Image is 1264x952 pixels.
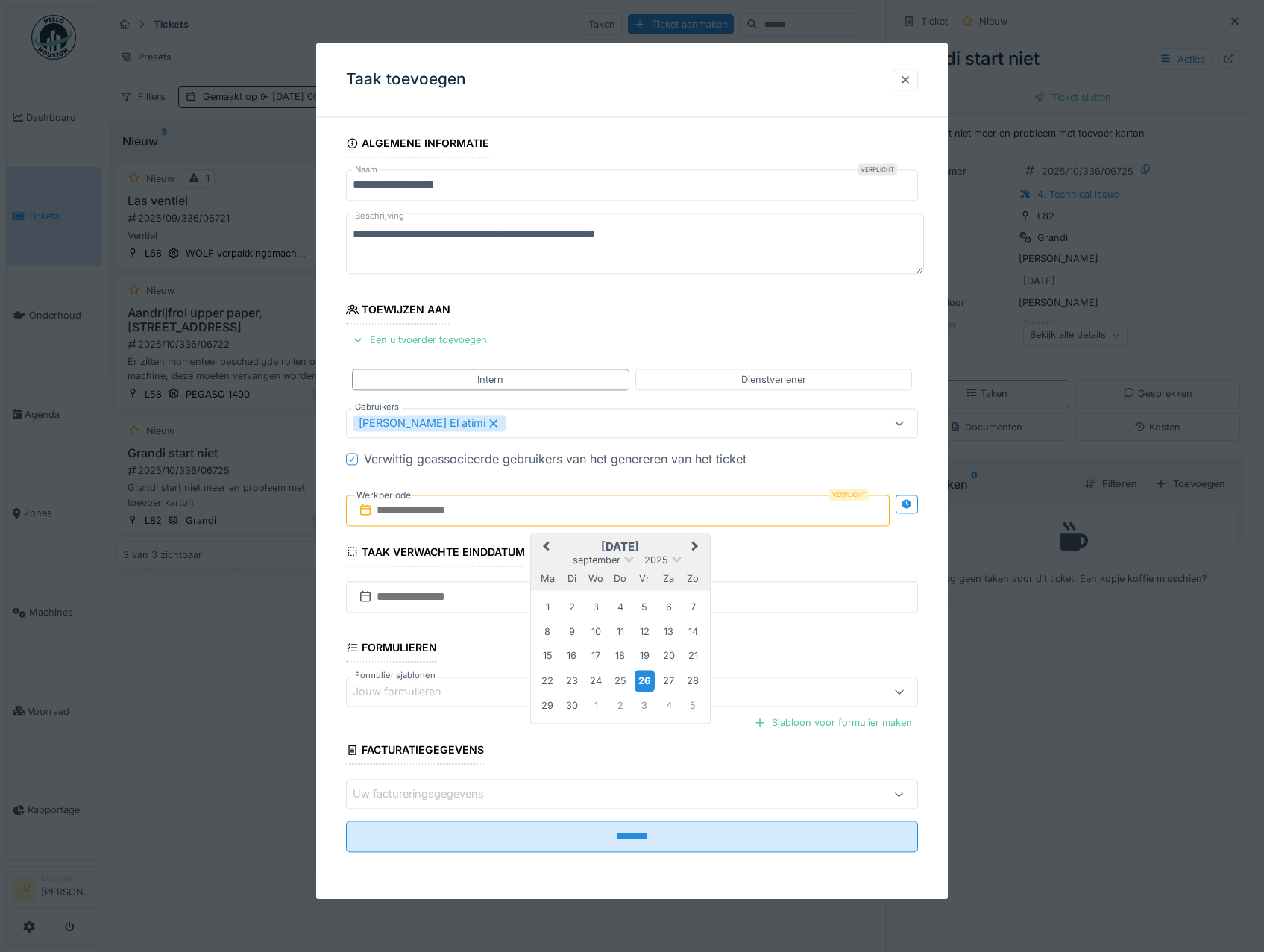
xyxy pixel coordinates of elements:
div: Choose woensdag 10 september 2025 [586,621,606,642]
div: Uw factureringsgegevens [353,786,505,803]
div: Choose dinsdag 23 september 2025 [562,671,582,691]
div: Choose zaterdag 20 september 2025 [658,646,679,666]
div: Choose donderdag 18 september 2025 [610,646,630,666]
div: [PERSON_NAME] El atimi [353,415,506,431]
div: Choose maandag 1 september 2025 [538,598,558,618]
div: Verplicht [829,489,869,501]
div: Intern [477,372,503,386]
div: Choose vrijdag 3 oktober 2025 [635,696,655,716]
label: Beschrijving [352,207,407,226]
button: Previous Month [532,536,556,560]
button: Next Month [685,536,708,560]
div: maandag [538,569,558,589]
div: Choose dinsdag 9 september 2025 [562,621,582,642]
div: Choose donderdag 11 september 2025 [610,621,630,642]
div: Choose vrijdag 19 september 2025 [635,646,655,666]
div: Choose donderdag 2 oktober 2025 [610,696,630,716]
div: Choose zaterdag 4 oktober 2025 [658,696,679,716]
div: Choose zaterdag 27 september 2025 [658,671,679,691]
div: zaterdag [658,569,679,589]
div: Choose maandag 8 september 2025 [538,621,558,642]
div: Choose woensdag 1 oktober 2025 [586,696,606,716]
label: Formulier sjablonen [352,669,438,682]
div: donderdag [610,569,630,589]
h3: Taak toevoegen [346,70,466,89]
div: Choose vrijdag 12 september 2025 [635,621,655,642]
div: Taak verwachte einddatum [346,541,526,566]
div: Choose zondag 5 oktober 2025 [683,696,703,716]
div: Toewijzen aan [346,299,451,325]
div: Choose woensdag 3 september 2025 [586,598,606,618]
div: Choose zaterdag 13 september 2025 [658,621,679,642]
div: Choose woensdag 24 september 2025 [586,671,606,691]
div: Sjabloon voor formulier maken [748,713,918,733]
div: Verwittig geassocieerde gebruikers van het genereren van het ticket [364,450,746,468]
div: Month september, 2025 [535,595,705,718]
div: Facturatiegegevens [346,739,485,765]
div: zondag [683,569,703,589]
div: Choose donderdag 4 september 2025 [610,598,630,618]
div: Verplicht [858,164,897,176]
div: Choose dinsdag 30 september 2025 [562,696,582,716]
div: Choose zaterdag 6 september 2025 [658,598,679,618]
div: Choose zondag 21 september 2025 [683,646,703,666]
div: woensdag [586,569,606,589]
div: Choose maandag 15 september 2025 [538,646,558,666]
div: vrijdag [635,569,655,589]
div: Choose zondag 14 september 2025 [683,621,703,642]
div: Formulieren [346,636,438,662]
div: Choose dinsdag 16 september 2025 [562,646,582,666]
div: Algemene informatie [346,132,490,157]
div: Choose maandag 29 september 2025 [538,696,558,716]
label: Gebruikers [352,401,402,413]
div: Choose vrijdag 5 september 2025 [635,598,655,618]
div: Choose zondag 7 september 2025 [683,598,703,618]
div: Choose dinsdag 2 september 2025 [562,598,582,618]
label: Werkperiode [355,487,412,504]
div: Choose vrijdag 26 september 2025 [635,670,655,692]
span: september [573,554,620,566]
div: Choose maandag 22 september 2025 [538,671,558,691]
label: Naam [352,164,380,177]
div: Choose donderdag 25 september 2025 [610,671,630,691]
div: Jouw formulieren [353,684,462,701]
h2: [DATE] [531,540,710,554]
div: dinsdag [562,569,582,589]
div: Choose woensdag 17 september 2025 [586,646,606,666]
div: Choose zondag 28 september 2025 [683,671,703,691]
div: Een uitvoerder toevoegen [346,331,493,351]
div: Dienstverlener [741,372,806,386]
span: 2025 [644,554,668,566]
